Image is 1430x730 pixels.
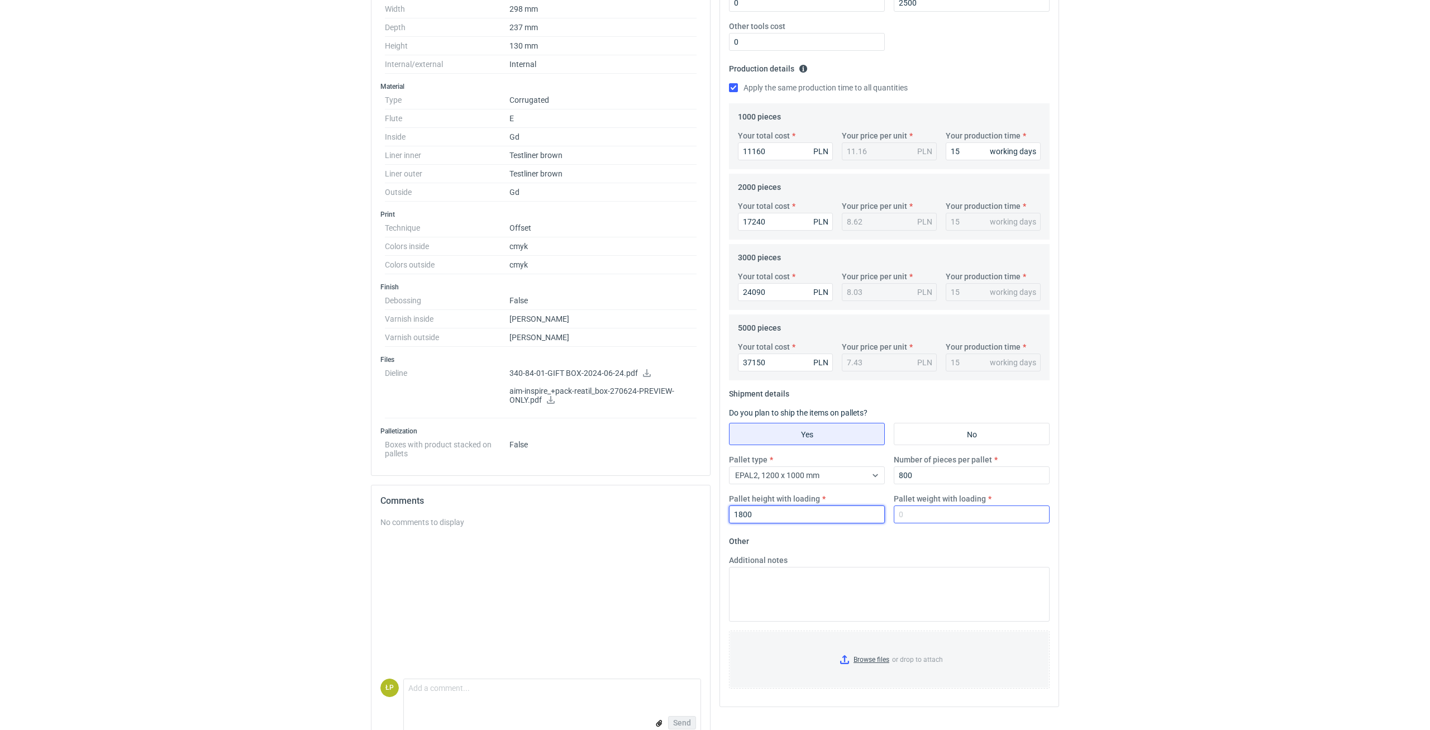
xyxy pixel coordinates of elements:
dt: Boxes with product stacked on pallets [385,436,509,458]
label: Do you plan to ship the items on pallets? [729,408,867,417]
legend: Production details [729,60,808,73]
h3: Material [380,82,701,91]
h2: Comments [380,494,701,508]
p: 340-84-01-GIFT BOX-2024-06-24.pdf [509,369,697,379]
dt: Flute [385,109,509,128]
label: Your total cost [738,130,790,141]
label: Your production time [946,130,1021,141]
div: No comments to display [380,517,701,528]
dt: Internal/external [385,55,509,74]
label: Your production time [946,341,1021,352]
dd: 237 mm [509,18,697,37]
dd: False [509,436,697,458]
div: working days [990,216,1036,227]
dd: [PERSON_NAME] [509,310,697,328]
dd: 130 mm [509,37,697,55]
dd: Testliner brown [509,146,697,165]
dd: Testliner brown [509,165,697,183]
figcaption: ŁP [380,679,399,697]
label: Number of pieces per pallet [894,454,992,465]
button: Send [668,716,696,729]
dt: Dieline [385,364,509,418]
legend: Shipment details [729,385,789,398]
input: 0 [729,505,885,523]
dt: Height [385,37,509,55]
dt: Liner outer [385,165,509,183]
dt: Technique [385,219,509,237]
label: Your price per unit [842,341,907,352]
label: Pallet weight with loading [894,493,986,504]
h3: Files [380,355,701,364]
label: Your total cost [738,201,790,212]
label: Your total cost [738,271,790,282]
dt: Inside [385,128,509,146]
dd: [PERSON_NAME] [509,328,697,347]
label: Your price per unit [842,130,907,141]
div: PLN [917,357,932,368]
dt: Liner inner [385,146,509,165]
input: 0 [729,33,885,51]
label: Your production time [946,271,1021,282]
legend: 2000 pieces [738,178,781,192]
dt: Type [385,91,509,109]
h3: Print [380,210,701,219]
label: Other tools cost [729,21,785,32]
div: PLN [917,287,932,298]
input: 0 [894,466,1050,484]
div: PLN [917,216,932,227]
label: Your price per unit [842,201,907,212]
div: PLN [813,146,828,157]
dd: E [509,109,697,128]
div: working days [990,287,1036,298]
input: 0 [894,505,1050,523]
h3: Palletization [380,427,701,436]
dd: Corrugated [509,91,697,109]
div: PLN [813,357,828,368]
div: Łukasz Postawa [380,679,399,697]
legend: 5000 pieces [738,319,781,332]
p: aim-inspire_+pack-reatil_box-270624-PREVIEW-ONLY.pdf [509,387,697,405]
dd: cmyk [509,237,697,256]
label: Pallet height with loading [729,493,820,504]
dd: Internal [509,55,697,74]
dd: Gd [509,183,697,202]
label: Additional notes [729,555,788,566]
input: 0 [946,142,1041,160]
dt: Varnish inside [385,310,509,328]
legend: 3000 pieces [738,249,781,262]
div: working days [990,146,1036,157]
div: working days [990,357,1036,368]
label: Your price per unit [842,271,907,282]
label: Yes [729,423,885,445]
legend: 1000 pieces [738,108,781,121]
label: Your total cost [738,341,790,352]
label: No [894,423,1050,445]
div: PLN [813,287,828,298]
dt: Depth [385,18,509,37]
dt: Varnish outside [385,328,509,347]
dd: Gd [509,128,697,146]
span: EPAL2, 1200 x 1000 mm [735,471,819,480]
dd: False [509,292,697,310]
label: Pallet type [729,454,768,465]
div: PLN [917,146,932,157]
dd: cmyk [509,256,697,274]
dt: Colors outside [385,256,509,274]
label: Your production time [946,201,1021,212]
dt: Outside [385,183,509,202]
dt: Debossing [385,292,509,310]
label: or drop to attach [730,631,1049,688]
input: 0 [738,142,833,160]
label: Apply the same production time to all quantities [729,82,908,93]
h3: Finish [380,283,701,292]
legend: Other [729,532,749,546]
span: Send [673,719,691,727]
dt: Colors inside [385,237,509,256]
div: PLN [813,216,828,227]
dd: Offset [509,219,697,237]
